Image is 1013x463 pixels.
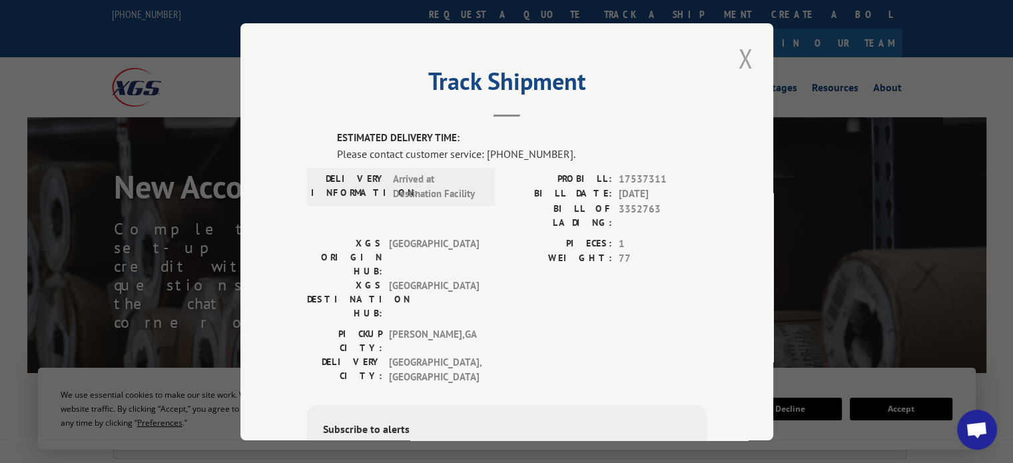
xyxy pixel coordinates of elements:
[507,251,612,266] label: WEIGHT:
[323,420,691,440] div: Subscribe to alerts
[337,145,707,161] div: Please contact customer service: [PHONE_NUMBER].
[400,160,416,171] span: DBA
[507,187,612,202] label: BILL DATE:
[619,201,707,229] span: 3352763
[734,40,757,77] button: Close modal
[307,326,382,354] label: PICKUP CITY:
[311,171,386,201] label: DELIVERY INFORMATION:
[389,354,479,384] span: [GEOGRAPHIC_DATA] , [GEOGRAPHIC_DATA]
[957,410,997,450] a: Open chat
[507,201,612,229] label: BILL OF LADING:
[337,131,707,146] label: ESTIMATED DELIVERY TIME:
[507,171,612,187] label: PROBILL:
[307,278,382,320] label: XGS DESTINATION HUB:
[307,72,707,97] h2: Track Shipment
[619,187,707,202] span: [DATE]
[307,354,382,384] label: DELIVERY CITY:
[389,326,479,354] span: [PERSON_NAME] , GA
[400,215,497,226] span: Primary Contact Last Name
[619,251,707,266] span: 77
[389,236,479,278] span: [GEOGRAPHIC_DATA]
[619,171,707,187] span: 17537311
[393,171,483,201] span: Arrived at Destination Facility
[400,324,479,335] span: Primary Contact Email
[507,236,612,251] label: PIECES:
[307,236,382,278] label: XGS ORIGIN HUB:
[389,278,479,320] span: [GEOGRAPHIC_DATA]
[619,236,707,251] span: 1
[400,269,558,280] span: Who do you report to within your company?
